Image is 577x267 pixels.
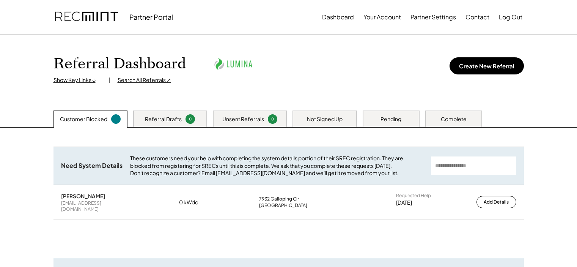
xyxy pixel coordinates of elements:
[222,115,264,123] div: Unsent Referrals
[499,9,522,25] button: Log Out
[145,115,182,123] div: Referral Drafts
[259,202,307,209] div: [GEOGRAPHIC_DATA]
[465,9,489,25] button: Contact
[410,9,456,25] button: Partner Settings
[450,57,524,74] button: Create New Referral
[53,76,101,84] div: Show Key Links ↓
[118,76,171,84] div: Search All Referrals ↗
[61,200,137,212] div: [EMAIL_ADDRESS][DOMAIN_NAME]
[53,55,186,73] h1: Referral Dashboard
[396,193,431,199] div: Requested Help
[61,162,123,170] div: Need System Details
[307,115,343,123] div: Not Signed Up
[212,54,254,74] img: lumina.png
[129,13,173,21] div: Partner Portal
[363,9,401,25] button: Your Account
[441,115,467,123] div: Complete
[396,199,412,207] div: [DATE]
[259,196,299,202] div: 7932 Galloping Cir
[476,196,516,208] button: Add Details
[187,116,194,122] div: 0
[269,116,276,122] div: 0
[61,193,105,199] div: [PERSON_NAME]
[179,199,217,206] div: 0 kWdc
[322,9,354,25] button: Dashboard
[130,155,423,177] div: These customers need your help with completing the system details portion of their SREC registrat...
[380,115,401,123] div: Pending
[55,4,118,30] img: recmint-logotype%403x.png
[60,115,107,123] div: Customer Blocked
[108,76,110,84] div: |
